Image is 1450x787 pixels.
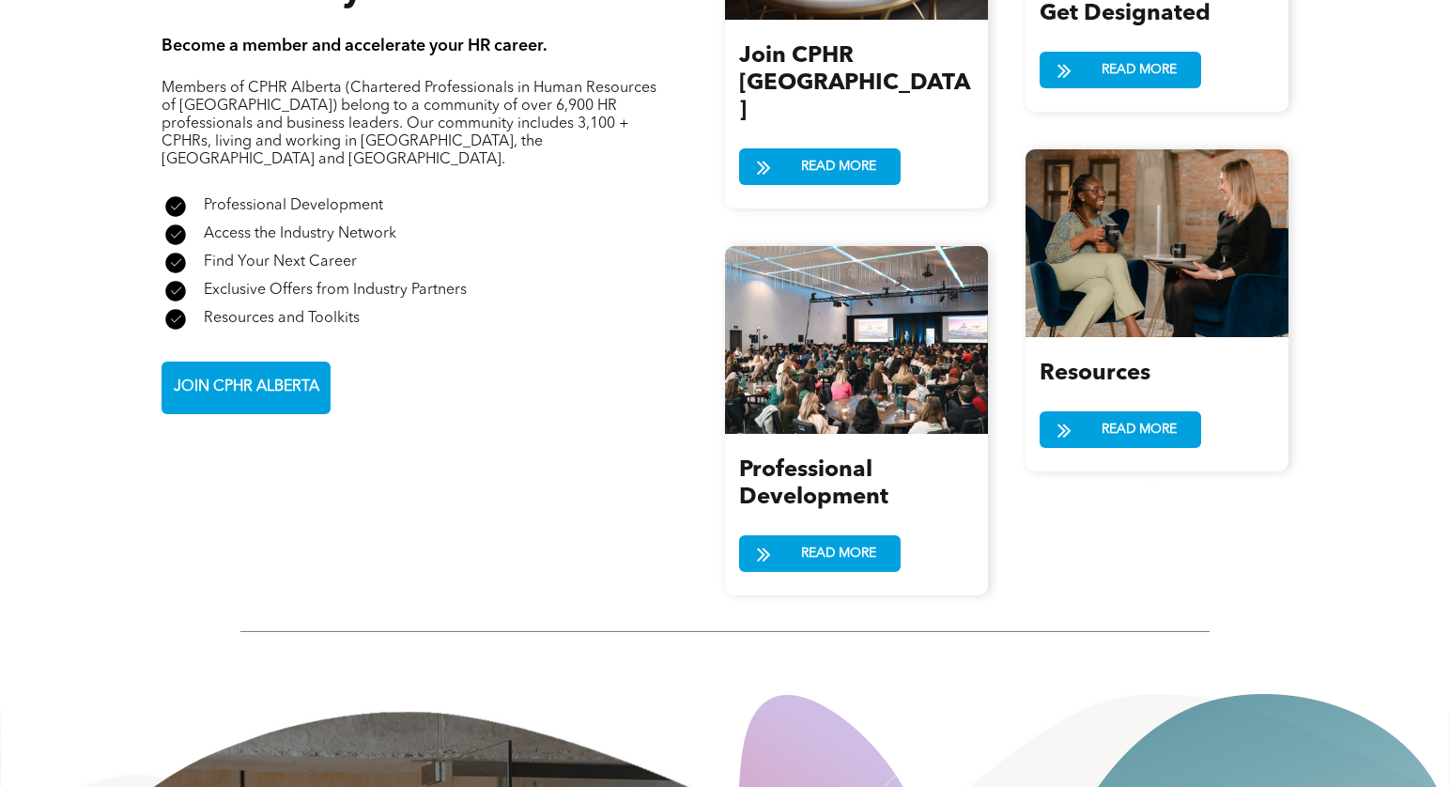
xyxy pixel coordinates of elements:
[204,226,396,241] span: Access the Industry Network
[204,311,360,326] span: Resources and Toolkits
[794,536,883,571] span: READ MORE
[167,369,326,406] span: JOIN CPHR ALBERTA
[739,148,901,185] a: READ MORE
[162,37,548,54] span: Become a member and accelerate your HR career.
[162,361,331,413] a: JOIN CPHR ALBERTA
[739,459,888,509] span: Professional Development
[204,255,357,270] span: Find Your Next Career
[1040,363,1150,385] span: Resources
[739,535,901,572] a: READ MORE
[204,198,383,213] span: Professional Development
[1040,3,1211,25] span: Get Designated
[1095,53,1183,87] span: READ MORE
[1040,52,1201,88] a: READ MORE
[794,149,883,184] span: READ MORE
[204,283,467,298] span: Exclusive Offers from Industry Partners
[739,45,970,122] span: Join CPHR [GEOGRAPHIC_DATA]
[1095,412,1183,447] span: READ MORE
[162,80,656,166] span: Members of CPHR Alberta (Chartered Professionals in Human Resources of [GEOGRAPHIC_DATA]) belong ...
[1040,411,1201,448] a: READ MORE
